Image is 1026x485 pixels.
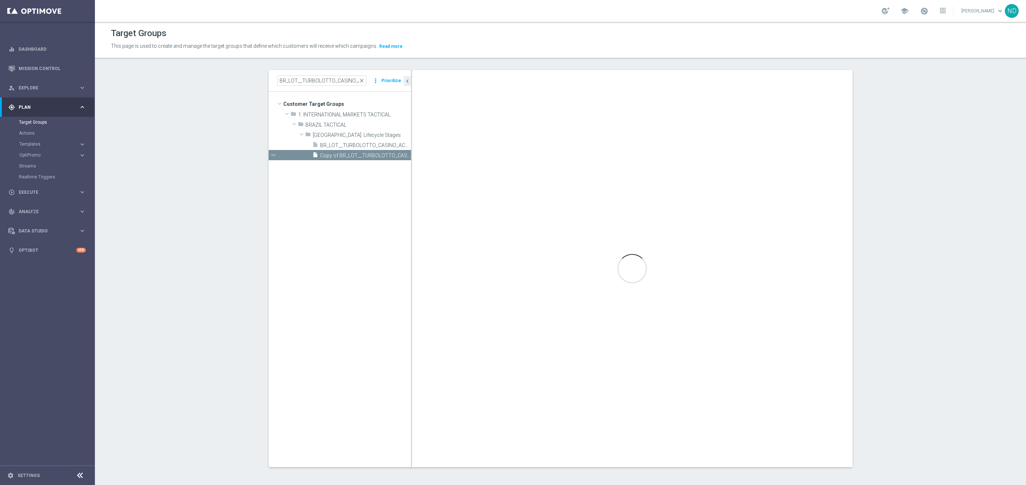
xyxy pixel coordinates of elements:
[19,142,72,146] span: Templates
[19,163,76,169] a: Streams
[404,76,411,86] button: chevron_left
[8,104,86,110] button: gps_fixed Plan keyboard_arrow_right
[19,153,72,157] span: OptiPromo
[8,228,86,234] button: Data Studio keyboard_arrow_right
[8,59,86,78] div: Mission Control
[8,247,15,254] i: lightbulb
[19,130,76,136] a: Actions
[19,152,86,158] button: OptiPromo keyboard_arrow_right
[19,141,86,147] button: Templates keyboard_arrow_right
[79,104,86,111] i: keyboard_arrow_right
[283,99,411,109] span: Customer Target Groups
[298,112,411,118] span: 1. INTERNATIONAL MARKETS TACTICAL
[8,104,15,111] i: gps_fixed
[8,46,86,52] button: equalizer Dashboard
[79,208,86,215] i: keyboard_arrow_right
[277,76,366,86] input: Quick find group or folder
[19,105,79,109] span: Plan
[19,172,94,182] div: Realtime Triggers
[79,141,86,148] i: keyboard_arrow_right
[19,240,76,260] a: Optibot
[8,39,86,59] div: Dashboard
[996,7,1004,15] span: keyboard_arrow_down
[380,76,402,86] button: Prioritize
[19,39,86,59] a: Dashboard
[372,76,379,86] i: more_vert
[305,131,311,140] i: folder
[19,161,94,172] div: Streams
[19,190,79,195] span: Execute
[111,43,377,49] span: This page is used to create and manage the target groups that define which customers will receive...
[19,209,79,214] span: Analyze
[8,208,15,215] i: track_changes
[18,473,40,478] a: Settings
[404,78,411,85] i: chevron_left
[320,153,411,159] span: Copy of BR_LOT__TURBOLOTTO_CASINO_ACC__ALL_EMA_T&amp;T_LT
[19,150,94,161] div: OptiPromo
[19,153,79,157] div: OptiPromo
[79,84,86,91] i: keyboard_arrow_right
[19,139,94,150] div: Templates
[8,85,86,91] button: person_search Explore keyboard_arrow_right
[79,189,86,196] i: keyboard_arrow_right
[291,111,296,119] i: folder
[313,132,411,138] span: BRAZIL: Lifecycle Stages
[19,117,94,128] div: Target Groups
[312,142,318,150] i: insert_drive_file
[8,208,79,215] div: Analyze
[8,85,79,91] div: Explore
[378,42,403,50] button: Read more
[19,119,76,125] a: Target Groups
[961,5,1005,16] a: [PERSON_NAME]keyboard_arrow_down
[8,247,86,253] button: lightbulb Optibot +10
[19,142,79,146] div: Templates
[359,78,365,84] span: close
[19,128,94,139] div: Actions
[19,174,76,180] a: Realtime Triggers
[19,86,79,90] span: Explore
[320,142,411,149] span: BR_LOT__TURBOLOTTO_CASINO_ACC__ALL_EMA_T&amp;T_LT
[8,85,15,91] i: person_search
[111,28,166,39] h1: Target Groups
[79,227,86,234] i: keyboard_arrow_right
[312,152,318,160] i: insert_drive_file
[76,248,86,253] div: +10
[1005,4,1019,18] div: ND
[8,189,15,196] i: play_circle_outline
[8,240,86,260] div: Optibot
[8,189,79,196] div: Execute
[8,189,86,195] button: play_circle_outline Execute keyboard_arrow_right
[8,46,15,53] i: equalizer
[7,472,14,479] i: settings
[8,104,79,111] div: Plan
[79,152,86,159] i: keyboard_arrow_right
[298,121,304,130] i: folder
[19,59,86,78] a: Mission Control
[8,228,79,234] div: Data Studio
[306,122,411,128] span: BRAZIL TACTICAL
[8,209,86,215] button: track_changes Analyze keyboard_arrow_right
[8,66,86,72] button: Mission Control
[900,7,908,15] span: school
[19,229,79,233] span: Data Studio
